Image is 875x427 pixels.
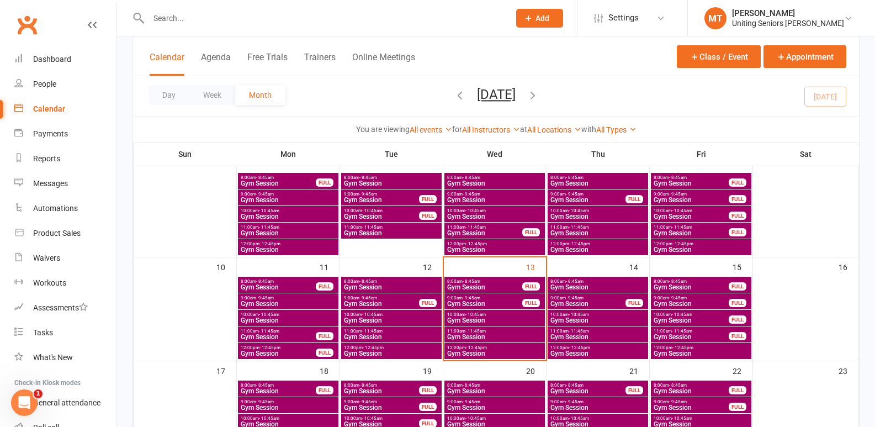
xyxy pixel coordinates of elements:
[447,404,543,411] span: Gym Session
[256,399,274,404] span: - 9:45am
[259,241,280,246] span: - 12:45pm
[33,204,78,213] div: Automations
[447,284,523,291] span: Gym Session
[732,18,844,28] div: Uniting Seniors [PERSON_NAME]
[753,143,859,166] th: Sat
[465,416,486,421] span: - 10:45am
[608,6,639,30] span: Settings
[447,296,523,301] span: 9:00am
[653,334,729,340] span: Gym Session
[240,399,336,404] span: 9:00am
[320,257,340,276] div: 11
[447,388,543,394] span: Gym Session
[550,350,646,357] span: Gym Session
[240,334,316,340] span: Gym Session
[522,282,540,291] div: FULL
[256,279,274,284] span: - 8:45am
[343,301,420,307] span: Gym Session
[733,361,752,379] div: 22
[653,388,729,394] span: Gym Session
[729,178,746,187] div: FULL
[447,312,543,317] span: 10:00am
[240,388,316,394] span: Gym Session
[34,389,43,398] span: 1
[33,229,81,238] div: Product Sales
[729,386,746,394] div: FULL
[704,7,726,29] div: MT
[14,122,116,146] a: Payments
[150,52,184,76] button: Calendar
[343,180,439,187] span: Gym Session
[14,320,116,345] a: Tasks
[356,125,410,134] strong: You are viewing
[729,195,746,203] div: FULL
[672,225,692,230] span: - 11:45am
[240,296,336,301] span: 9:00am
[447,350,543,357] span: Gym Session
[240,317,336,324] span: Gym Session
[569,225,589,230] span: - 11:45am
[550,208,646,213] span: 10:00am
[447,175,543,180] span: 8:00am
[550,317,646,324] span: Gym Session
[216,361,236,379] div: 17
[526,257,546,276] div: 13
[33,104,65,113] div: Calendar
[256,192,274,197] span: - 9:45am
[550,197,626,203] span: Gym Session
[550,246,646,253] span: Gym Session
[247,52,288,76] button: Free Trials
[653,317,729,324] span: Gym Session
[14,391,116,415] a: General attendance kiosk mode
[839,257,858,276] div: 16
[547,143,650,166] th: Thu
[535,14,549,23] span: Add
[14,296,116,320] a: Assessments
[447,208,543,213] span: 10:00am
[14,246,116,271] a: Waivers
[240,416,336,421] span: 10:00am
[362,329,383,334] span: - 11:45am
[343,208,420,213] span: 10:00am
[653,180,729,187] span: Gym Session
[653,383,729,388] span: 8:00am
[145,10,502,26] input: Search...
[240,246,336,253] span: Gym Session
[669,279,687,284] span: - 8:45am
[477,87,516,102] button: [DATE]
[423,361,443,379] div: 19
[447,180,543,187] span: Gym Session
[343,383,420,388] span: 8:00am
[629,361,649,379] div: 21
[447,241,543,246] span: 12:00pm
[566,399,584,404] span: - 9:45am
[316,332,333,340] div: FULL
[235,85,285,105] button: Month
[33,303,88,312] div: Assessments
[653,230,729,236] span: Gym Session
[629,257,649,276] div: 14
[362,312,383,317] span: - 10:45am
[653,301,729,307] span: Gym Session
[466,345,487,350] span: - 12:45pm
[465,329,486,334] span: - 11:45am
[33,179,68,188] div: Messages
[14,221,116,246] a: Product Sales
[240,225,336,230] span: 11:00am
[343,197,420,203] span: Gym Session
[653,296,729,301] span: 9:00am
[11,389,38,416] iframe: Intercom live chat
[343,230,439,236] span: Gym Session
[237,143,340,166] th: Mon
[362,208,383,213] span: - 10:45am
[240,192,336,197] span: 9:00am
[14,171,116,196] a: Messages
[625,386,643,394] div: FULL
[359,296,377,301] span: - 9:45am
[650,143,753,166] th: Fri
[410,125,452,134] a: All events
[240,197,336,203] span: Gym Session
[569,208,589,213] span: - 10:45am
[839,361,858,379] div: 23
[653,192,729,197] span: 9:00am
